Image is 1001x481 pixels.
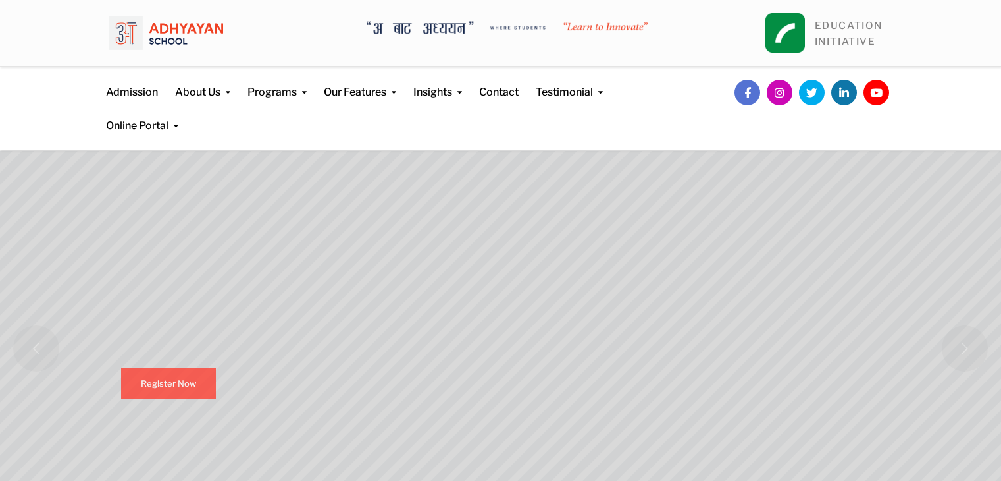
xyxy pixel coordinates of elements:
[247,67,307,100] a: Programs
[106,67,158,100] a: Admission
[815,20,883,47] a: EDUCATIONINITIATIVE
[765,13,805,53] img: square_leapfrog
[175,67,230,100] a: About Us
[121,368,216,399] a: Register Now
[367,21,648,34] img: A Bata Adhyayan where students learn to Innovate
[479,67,519,100] a: Contact
[536,67,603,100] a: Testimonial
[106,100,178,134] a: Online Portal
[413,67,462,100] a: Insights
[109,10,223,56] img: logo
[324,67,396,100] a: Our Features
